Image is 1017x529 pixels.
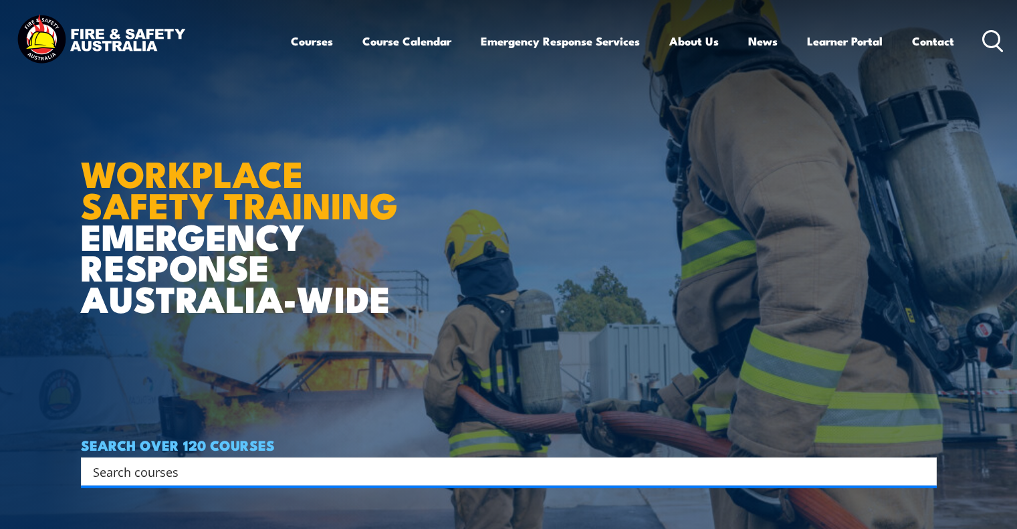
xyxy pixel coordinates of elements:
a: Courses [291,23,333,59]
a: News [748,23,778,59]
h4: SEARCH OVER 120 COURSES [81,437,937,452]
a: About Us [669,23,719,59]
a: Learner Portal [807,23,883,59]
a: Contact [912,23,954,59]
form: Search form [96,462,910,481]
a: Course Calendar [362,23,451,59]
button: Search magnifier button [913,462,932,481]
a: Emergency Response Services [481,23,640,59]
input: Search input [93,461,907,482]
strong: WORKPLACE SAFETY TRAINING [81,144,398,231]
h1: EMERGENCY RESPONSE AUSTRALIA-WIDE [81,124,408,314]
